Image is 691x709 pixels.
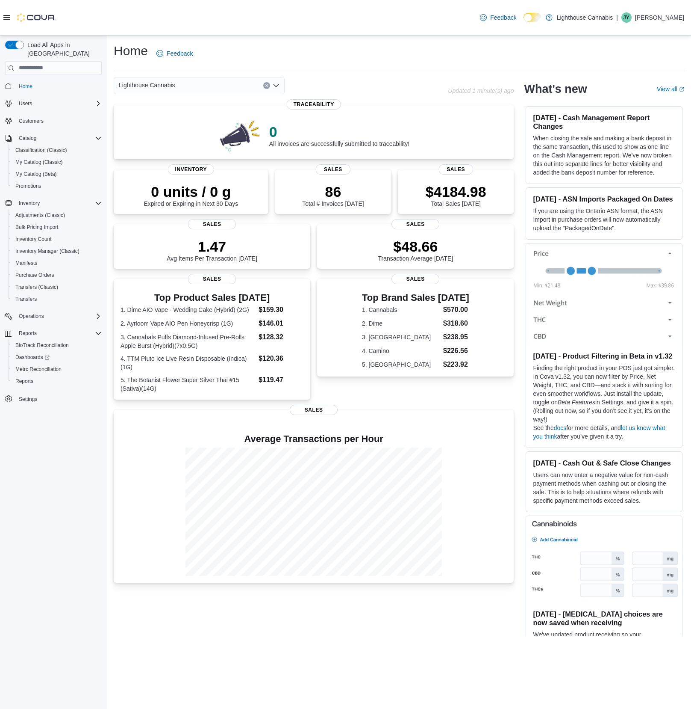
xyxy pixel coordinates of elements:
[426,183,486,200] p: $4184.98
[12,258,102,268] span: Manifests
[188,219,236,229] span: Sales
[12,234,102,244] span: Inventory Count
[9,209,105,221] button: Adjustments (Classic)
[259,375,303,385] dd: $119.47
[15,272,54,279] span: Purchase Orders
[19,396,37,403] span: Settings
[12,352,102,362] span: Dashboards
[9,363,105,375] button: Metrc Reconciliation
[19,118,44,125] span: Customers
[362,319,440,328] dt: 2. Dime
[533,459,675,467] h3: [DATE] - Cash Out & Safe Close Changes
[269,123,409,140] p: 0
[167,238,257,255] p: 1.47
[533,610,675,627] h3: [DATE] - [MEDICAL_DATA] choices are now saved when receiving
[533,471,675,505] p: Users can now enter a negative value for non-cash payment methods when cashing out or closing the...
[12,376,37,386] a: Reports
[621,12,632,23] div: Jessie Yao
[15,116,102,126] span: Customers
[12,246,83,256] a: Inventory Manager (Classic)
[17,13,56,22] img: Cova
[12,364,65,374] a: Metrc Reconciliation
[533,352,675,360] h3: [DATE] - Product Filtering in Beta in v1.32
[15,284,58,291] span: Transfers (Classic)
[15,198,102,208] span: Inventory
[121,354,255,371] dt: 4. TTM Pluto Ice Live Resin Disposable (Indica)(1G)
[259,318,303,329] dd: $146.01
[9,257,105,269] button: Manifests
[144,183,238,207] div: Expired or Expiring in Next 30 Days
[557,12,613,23] p: Lighthouse Cannabis
[119,80,175,90] span: Lighthouse Cannabis
[15,198,43,208] button: Inventory
[391,274,439,284] span: Sales
[153,45,196,62] a: Feedback
[15,260,37,267] span: Manifests
[438,164,473,175] span: Sales
[9,375,105,387] button: Reports
[443,305,469,315] dd: $570.00
[391,219,439,229] span: Sales
[287,99,341,110] span: Traceability
[263,82,270,89] button: Clear input
[15,311,102,321] span: Operations
[533,630,675,673] p: We've updated product receiving so your [MEDICAL_DATA] choices (like THCa or CBG) stay visible fo...
[12,145,71,155] a: Classification (Classic)
[9,180,105,192] button: Promotions
[121,376,255,393] dt: 5. The Botanist Flower Super Silver Thai #15 (Sativa)(14G)
[12,282,62,292] a: Transfers (Classic)
[15,311,47,321] button: Operations
[121,434,507,444] h4: Average Transactions per Hour
[443,359,469,370] dd: $223.92
[657,86,684,92] a: View allExternal link
[362,347,440,355] dt: 4. Camino
[554,424,567,431] a: docs
[362,333,440,341] dt: 3. [GEOGRAPHIC_DATA]
[12,294,40,304] a: Transfers
[15,81,36,92] a: Home
[378,238,453,262] div: Transaction Average [DATE]
[443,346,469,356] dd: $226.56
[12,210,102,220] span: Adjustments (Classic)
[12,181,102,191] span: Promotions
[623,12,629,23] span: JY
[15,328,40,338] button: Reports
[12,181,45,191] a: Promotions
[19,100,32,107] span: Users
[167,49,193,58] span: Feedback
[19,135,36,142] span: Catalog
[15,378,33,385] span: Reports
[9,168,105,180] button: My Catalog (Beta)
[15,147,67,154] span: Classification (Classic)
[476,9,520,26] a: Feedback
[12,270,58,280] a: Purchase Orders
[302,183,364,200] p: 86
[12,294,102,304] span: Transfers
[316,164,350,175] span: Sales
[616,12,618,23] p: |
[167,238,257,262] div: Avg Items Per Transaction [DATE]
[15,98,102,109] span: Users
[15,354,50,361] span: Dashboards
[15,212,65,219] span: Adjustments (Classic)
[15,366,62,373] span: Metrc Reconciliation
[12,210,68,220] a: Adjustments (Classic)
[12,222,102,232] span: Bulk Pricing Import
[362,360,440,369] dt: 5. [GEOGRAPHIC_DATA]
[9,293,105,305] button: Transfers
[218,118,262,152] img: 0
[259,353,303,364] dd: $120.36
[114,42,148,59] h1: Home
[15,328,102,338] span: Reports
[378,238,453,255] p: $48.66
[533,207,675,232] p: If you are using the Ontario ASN format, the ASN Import in purchase orders will now automatically...
[2,197,105,209] button: Inventory
[19,330,37,337] span: Reports
[12,234,55,244] a: Inventory Count
[12,340,72,350] a: BioTrack Reconciliation
[558,399,595,406] em: Beta Features
[533,113,675,131] h3: [DATE] - Cash Management Report Changes
[12,376,102,386] span: Reports
[533,364,675,424] p: Finding the right product in your POS just got simpler. In Cova v1.32, you can now filter by Pric...
[9,281,105,293] button: Transfers (Classic)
